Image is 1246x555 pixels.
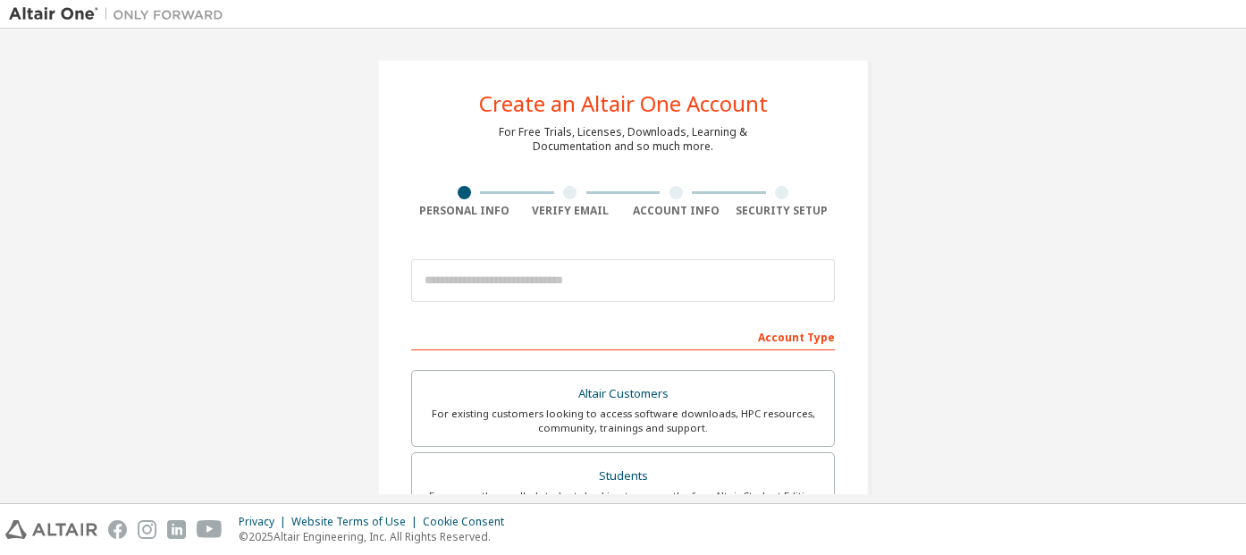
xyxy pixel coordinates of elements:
[423,464,823,489] div: Students
[411,322,835,350] div: Account Type
[239,529,515,544] p: © 2025 Altair Engineering, Inc. All Rights Reserved.
[423,515,515,529] div: Cookie Consent
[108,520,127,539] img: facebook.svg
[423,489,823,517] div: For currently enrolled students looking to access the free Altair Student Edition bundle and all ...
[138,520,156,539] img: instagram.svg
[518,204,624,218] div: Verify Email
[291,515,423,529] div: Website Terms of Use
[197,520,223,539] img: youtube.svg
[479,93,768,114] div: Create an Altair One Account
[499,125,747,154] div: For Free Trials, Licenses, Downloads, Learning & Documentation and so much more.
[167,520,186,539] img: linkedin.svg
[239,515,291,529] div: Privacy
[729,204,836,218] div: Security Setup
[411,204,518,218] div: Personal Info
[9,5,232,23] img: Altair One
[623,204,729,218] div: Account Info
[423,382,823,407] div: Altair Customers
[423,407,823,435] div: For existing customers looking to access software downloads, HPC resources, community, trainings ...
[5,520,97,539] img: altair_logo.svg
